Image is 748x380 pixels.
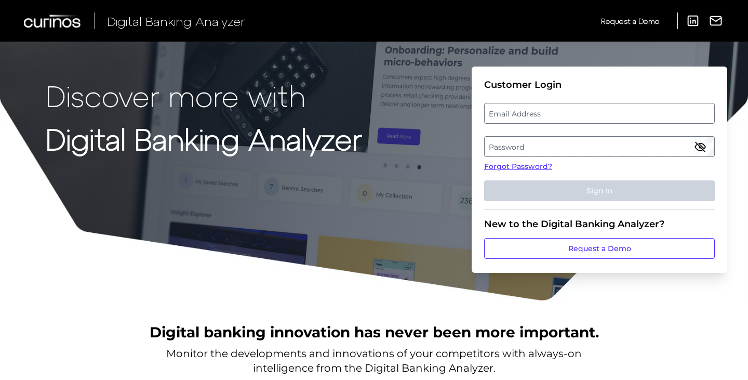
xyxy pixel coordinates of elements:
span: Digital Banking Analyzer [107,14,245,29]
img: Curinos [24,15,82,28]
div: Customer Login [484,79,715,90]
label: Email Address [485,104,714,123]
button: Sign In [484,180,715,201]
span: Request a Demo [601,17,659,25]
h2: Digital banking innovation has never been more important. [150,322,599,342]
label: Password [485,137,714,156]
a: Request a Demo [484,238,715,259]
p: Discover more with [46,79,362,112]
a: Forgot Password? [484,161,715,172]
div: New to the Digital Banking Analyzer? [484,218,715,230]
a: Request a Demo [601,12,659,30]
strong: Digital Banking Analyzer [46,121,362,156]
p: Monitor the developments and innovations of your competitors with always-on intelligence from the... [166,346,582,375]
